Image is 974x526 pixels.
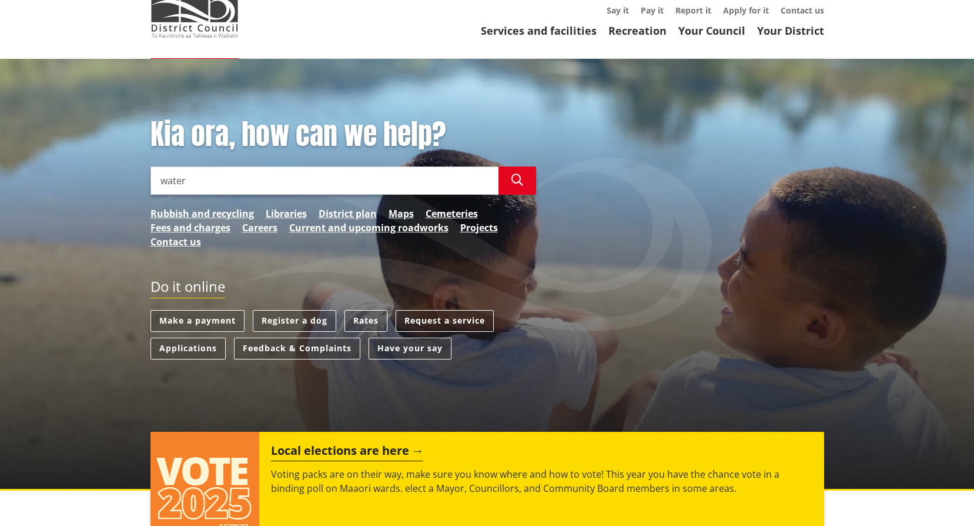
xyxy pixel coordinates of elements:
[289,221,448,235] a: Current and upcoming roadworks
[150,310,245,332] a: Make a payment
[242,221,277,235] a: Careers
[150,338,226,359] a: Applications
[641,5,664,16] a: Pay it
[150,221,230,235] a: Fees and charges
[460,221,498,235] a: Projects
[607,5,629,16] a: Say it
[389,207,414,221] a: Maps
[481,24,597,38] a: Services and facilities
[271,467,812,495] p: Voting packs are on their way, make sure you know where and how to vote! This year you have the c...
[920,477,962,519] iframe: Messenger Launcher
[757,24,824,38] a: Your District
[426,207,478,221] a: Cemeteries
[234,338,360,359] a: Feedback & Complaints
[369,338,451,359] a: Have your say
[608,24,667,38] a: Recreation
[723,5,769,16] a: Apply for it
[344,310,387,332] a: Rates
[150,167,498,195] input: Search input
[678,24,745,38] a: Your Council
[150,118,536,152] h1: Kia ora, how can we help?
[271,444,423,461] h2: Local elections are here
[253,310,336,332] a: Register a dog
[675,5,711,16] a: Report it
[781,5,824,16] a: Contact us
[396,310,494,332] a: Request a service
[150,235,201,249] a: Contact us
[266,207,307,221] a: Libraries
[150,207,254,221] a: Rubbish and recycling
[319,207,377,221] a: District plan
[150,278,225,299] h2: Do it online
